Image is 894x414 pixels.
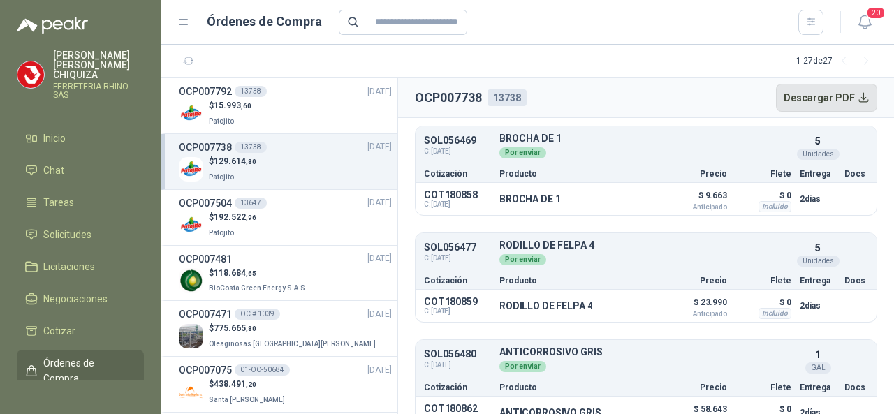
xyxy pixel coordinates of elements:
p: COT180862 [424,403,491,414]
a: Licitaciones [17,253,144,280]
a: Negociaciones [17,286,144,312]
span: C: [DATE] [424,253,491,264]
button: Descargar PDF [776,84,878,112]
div: OC # 1039 [235,309,280,320]
span: Tareas [43,195,74,210]
a: OCP007471OC # 1039[DATE] Company Logo$775.665,80Oleaginosas [GEOGRAPHIC_DATA][PERSON_NAME] [179,306,392,350]
p: Producto [499,276,649,285]
a: OCP00779213738[DATE] Company Logo$15.993,60Patojito [179,84,392,128]
span: 775.665 [214,323,256,333]
a: Órdenes de Compra [17,350,144,392]
span: C: [DATE] [424,360,491,371]
span: [DATE] [367,85,392,98]
p: 1 [815,347,821,362]
h2: OCP007738 [415,88,482,108]
p: Precio [657,170,727,178]
p: $ [209,267,308,280]
img: Company Logo [179,101,203,126]
span: Patojito [209,117,234,125]
h3: OCP007738 [179,140,232,155]
span: Cotizar [43,323,75,339]
a: Inicio [17,125,144,151]
p: Precio [657,276,727,285]
span: [DATE] [367,364,392,377]
img: Company Logo [179,324,203,348]
p: SOL056469 [424,135,491,146]
a: OCP00707501-OC-50684[DATE] Company Logo$438.491,20Santa [PERSON_NAME] [179,362,392,406]
div: Por enviar [499,147,546,158]
p: $ [209,99,251,112]
p: ANTICORROSIVO GRIS [499,347,791,357]
p: $ [209,322,379,335]
p: Entrega [800,383,836,392]
img: Company Logo [179,380,203,404]
p: $ [209,211,256,224]
button: 20 [852,10,877,35]
p: $ 9.663 [657,187,727,211]
span: Oleaginosas [GEOGRAPHIC_DATA][PERSON_NAME] [209,340,376,348]
p: $ [209,378,288,391]
p: COT180859 [424,296,491,307]
span: Santa [PERSON_NAME] [209,396,285,404]
p: RODILLO DE FELPA 4 [499,240,791,251]
p: Entrega [800,170,836,178]
span: [DATE] [367,252,392,265]
span: Anticipado [657,311,727,318]
span: Negociaciones [43,291,108,306]
p: Precio [657,383,727,392]
p: Docs [844,276,868,285]
a: OCP00750413647[DATE] Company Logo$192.522,96Patojito [179,195,392,239]
h3: OCP007075 [179,362,232,378]
p: 5 [815,133,821,149]
span: C: [DATE] [424,307,491,316]
p: BROCHA DE 1 [499,193,560,205]
a: Solicitudes [17,221,144,248]
span: [DATE] [367,196,392,209]
div: Incluido [759,308,791,319]
img: Company Logo [179,213,203,237]
span: 438.491 [214,379,256,389]
p: SOL056480 [424,349,491,360]
span: ,20 [246,380,256,388]
p: Cotización [424,170,491,178]
span: ,80 [246,325,256,332]
h3: OCP007504 [179,195,232,211]
img: Company Logo [179,268,203,293]
span: ,60 [241,102,251,110]
img: Company Logo [17,61,44,88]
p: $ 0 [735,187,791,204]
img: Company Logo [179,157,203,182]
p: Flete [735,276,791,285]
span: 129.614 [214,156,256,166]
div: Unidades [797,149,840,160]
p: Cotización [424,276,491,285]
span: Patojito [209,173,234,181]
p: BROCHA DE 1 [499,133,791,144]
span: 192.522 [214,212,256,222]
span: Anticipado [657,204,727,211]
span: 15.993 [214,101,251,110]
div: Unidades [797,256,840,267]
p: 5 [815,240,821,256]
span: 20 [866,6,886,20]
span: ,80 [246,158,256,165]
div: Incluido [759,201,791,212]
a: OCP007481[DATE] Company Logo$118.684,65BioCosta Green Energy S.A.S [179,251,392,295]
p: $ 23.990 [657,294,727,318]
div: 1 - 27 de 27 [796,50,877,73]
span: 118.684 [214,268,256,278]
span: Inicio [43,131,66,146]
div: 13738 [235,86,267,97]
a: Chat [17,157,144,184]
span: ,65 [246,269,256,277]
div: GAL [805,362,831,374]
div: Por enviar [499,254,546,265]
p: Flete [735,383,791,392]
span: Licitaciones [43,259,95,274]
span: Solicitudes [43,227,91,242]
div: 13647 [235,198,267,209]
p: $ 0 [735,294,791,311]
p: 2 días [800,191,836,207]
span: [DATE] [367,140,392,154]
span: ,96 [246,214,256,221]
